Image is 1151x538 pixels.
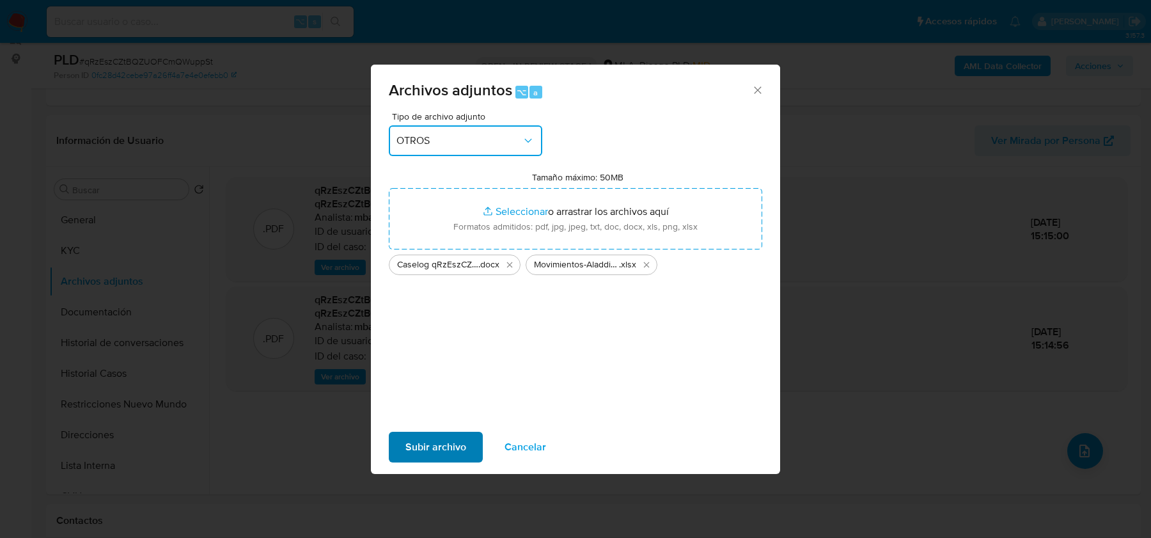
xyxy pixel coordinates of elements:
[751,84,763,95] button: Cerrar
[389,249,762,275] ul: Archivos seleccionados
[517,86,526,99] span: ⌥
[397,258,478,271] span: Caselog qRzEszCZtBQZUOFCmQWuppSt_2025_08_19_23_41_34
[405,433,466,461] span: Subir archivo
[619,258,636,271] span: .xlsx
[478,258,499,271] span: .docx
[396,134,522,147] span: OTROS
[392,112,545,121] span: Tipo de archivo adjunto
[639,257,654,273] button: Eliminar Movimientos-Aladdin-v10_1 qRzEszCZtBQZUOFCmQWuppSt.xlsx
[505,433,546,461] span: Cancelar
[534,258,619,271] span: Movimientos-Aladdin-v10_1 qRzEszCZtBQZUOFCmQWuppSt
[502,257,517,273] button: Eliminar Caselog qRzEszCZtBQZUOFCmQWuppSt_2025_08_19_23_41_34.docx
[488,432,563,463] button: Cancelar
[532,171,623,183] label: Tamaño máximo: 50MB
[389,125,542,156] button: OTROS
[389,432,483,463] button: Subir archivo
[533,86,538,99] span: a
[389,79,512,101] span: Archivos adjuntos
